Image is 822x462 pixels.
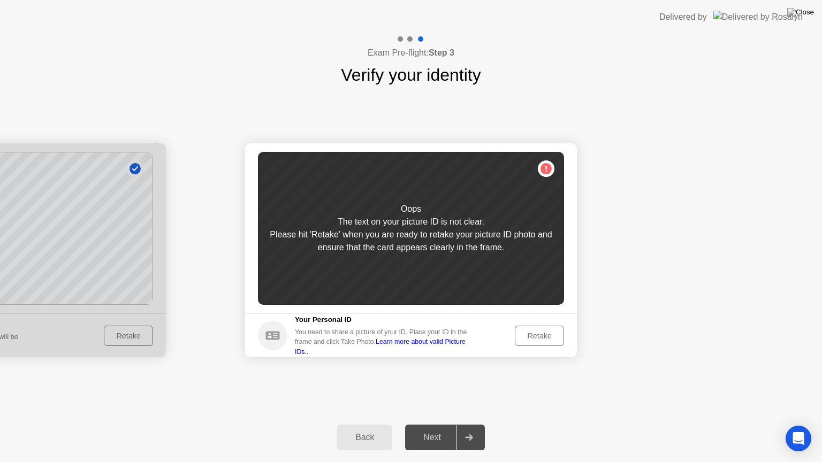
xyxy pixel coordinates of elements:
[338,215,484,228] div: The text on your picture ID is not clear.
[405,425,485,450] button: Next
[429,48,454,57] b: Step 3
[408,433,456,442] div: Next
[295,314,475,325] h5: Your Personal ID
[295,327,475,357] div: You need to share a picture of your ID. Place your ID in the frame and click Take Photo.
[295,338,466,355] a: Learn more about valid Picture IDs..
[368,47,454,59] h4: Exam Pre-flight:
[258,228,564,254] div: Please hit 'Retake' when you are ready to retake your picture ID photo and ensure that the card a...
[401,203,421,215] div: Oops
[341,62,481,88] h1: Verify your identity
[786,426,811,451] div: Open Intercom Messenger
[787,8,814,17] img: Close
[519,332,560,340] div: Retake
[713,11,803,23] img: Delivered by Rosalyn
[340,433,389,442] div: Back
[515,326,564,346] button: Retake
[337,425,392,450] button: Back
[659,11,707,24] div: Delivered by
